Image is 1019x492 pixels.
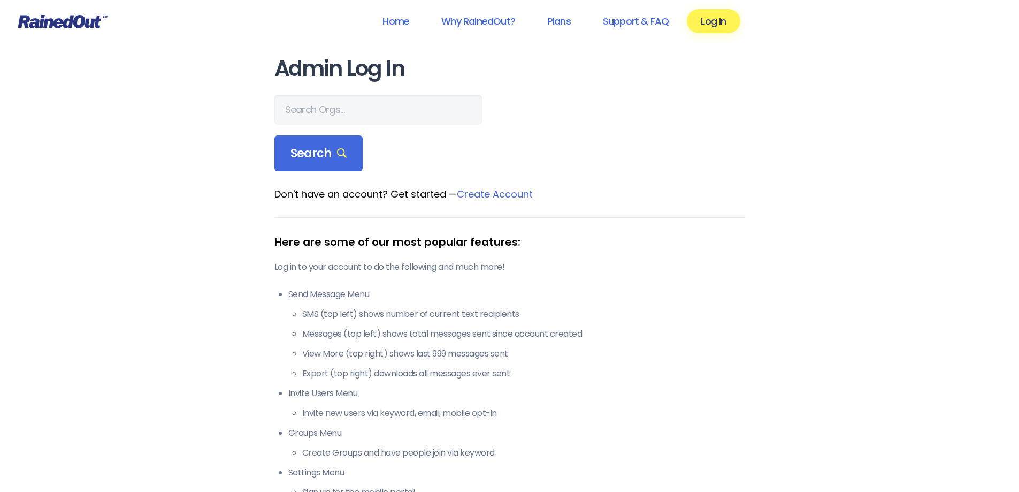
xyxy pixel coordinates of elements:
li: Export (top right) downloads all messages ever sent [302,367,745,380]
a: Support & FAQ [589,9,683,33]
li: Create Groups and have people join via keyword [302,446,745,459]
li: SMS (top left) shows number of current text recipients [302,308,745,321]
a: Log In [687,9,740,33]
p: Log in to your account to do the following and much more! [274,261,745,274]
li: Invite new users via keyword, email, mobile opt-in [302,407,745,420]
a: Home [369,9,423,33]
li: Invite Users Menu [288,387,745,420]
div: Here are some of our most popular features: [274,234,745,250]
li: Groups Menu [288,427,745,459]
input: Search Orgs… [274,95,482,125]
a: Why RainedOut? [427,9,529,33]
span: Search [290,146,347,161]
li: Messages (top left) shows total messages sent since account created [302,328,745,340]
a: Plans [533,9,585,33]
li: Send Message Menu [288,288,745,380]
a: Create Account [457,187,533,201]
h1: Admin Log In [274,57,745,81]
li: View More (top right) shows last 999 messages sent [302,347,745,360]
div: Search [274,135,363,172]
